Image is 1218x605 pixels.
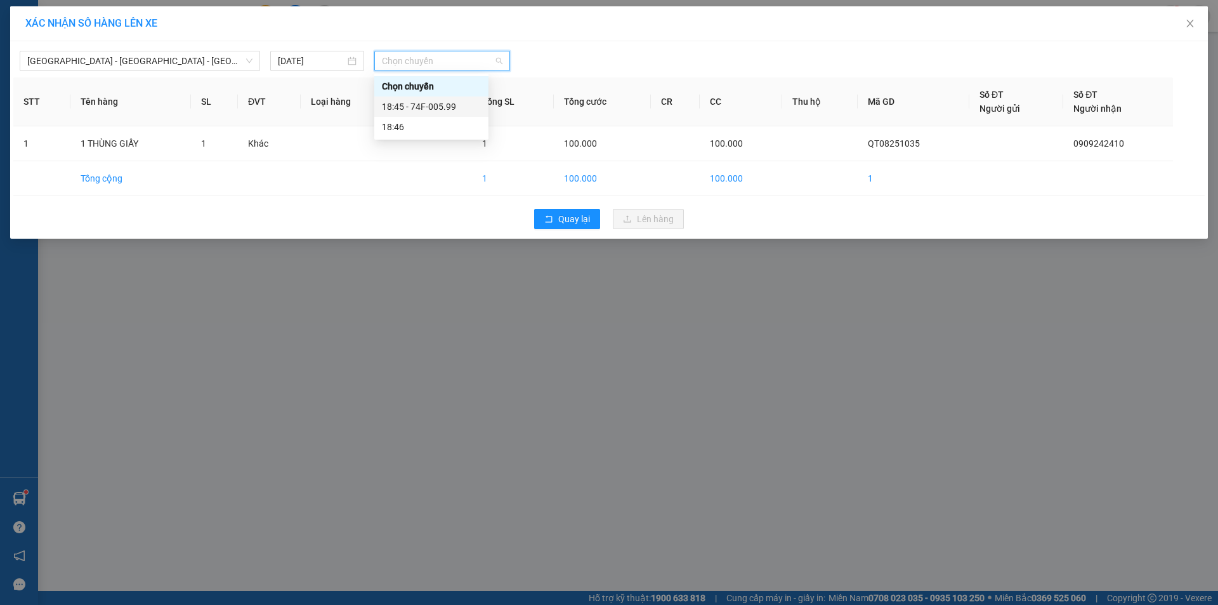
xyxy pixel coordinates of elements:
th: Loại hàng [301,77,394,126]
th: Mã GD [858,77,969,126]
div: VP 330 [PERSON_NAME] [11,11,112,41]
span: Nhận: [121,12,152,25]
span: 0909242410 [1073,138,1124,149]
span: Gửi: [11,12,30,25]
th: Tên hàng [70,77,191,126]
td: Khác [238,126,301,161]
td: 1 [472,161,553,196]
span: 1 [201,138,206,149]
th: CR [651,77,700,126]
span: 1 [482,138,487,149]
span: Đà Nẵng - Nha Trang - Đà Lạt [27,51,252,70]
button: Close [1172,6,1208,42]
th: STT [13,77,70,126]
td: 1 [13,126,70,161]
div: VP [GEOGRAPHIC_DATA] [121,11,250,41]
div: Chọn chuyến [382,79,481,93]
span: DĐ: [11,48,29,62]
td: 1 THÙNG GIẤY [70,126,191,161]
div: Chọn chuyến [374,76,488,96]
span: Người gửi [979,103,1020,114]
td: 100.000 [700,161,782,196]
th: ĐVT [238,77,301,126]
div: 0909242410 [121,41,250,59]
span: QT08251035 [868,138,920,149]
div: 100.000 [119,71,251,89]
div: 18:46 [382,120,481,134]
th: CC [700,77,782,126]
div: 18:45 - 74F-005.99 [382,100,481,114]
span: 100.000 [710,138,743,149]
span: CC : [119,74,137,88]
td: Tổng cộng [70,161,191,196]
span: Số ĐT [979,90,1004,100]
span: 100.000 [564,138,597,149]
span: Người nhận [1073,103,1122,114]
span: Chọn chuyến [382,51,502,70]
td: 1 [858,161,969,196]
button: uploadLên hàng [613,209,684,229]
span: XÁC NHẬN SỐ HÀNG LÊN XE [25,17,157,29]
button: rollbackQuay lại [534,209,600,229]
th: Thu hộ [782,77,858,126]
span: close [1185,18,1195,29]
td: 100.000 [554,161,651,196]
span: rollback [544,215,553,225]
span: VP HYÊN [29,41,107,63]
span: Quay lại [558,212,590,226]
input: 13/08/2025 [278,54,345,68]
span: Số ĐT [1073,90,1097,100]
th: SL [191,77,238,126]
th: Tổng cước [554,77,651,126]
th: Tổng SL [472,77,553,126]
